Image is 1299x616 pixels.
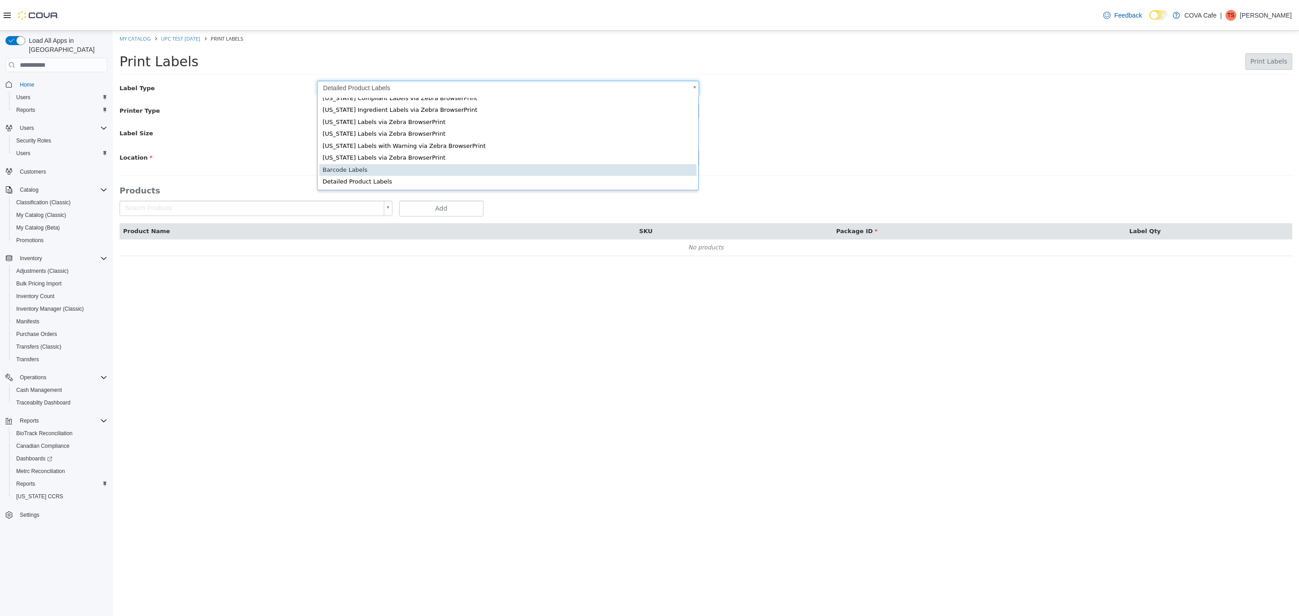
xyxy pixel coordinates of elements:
[16,137,51,144] span: Security Roles
[1240,10,1292,21] p: [PERSON_NAME]
[13,291,58,302] a: Inventory Count
[16,267,69,275] span: Adjustments (Classic)
[16,343,61,350] span: Transfers (Classic)
[16,372,50,383] button: Operations
[13,329,61,340] a: Purchase Orders
[16,509,107,520] span: Settings
[9,353,111,366] button: Transfers
[13,210,107,221] span: My Catalog (Classic)
[20,186,38,193] span: Catalog
[13,197,74,208] a: Classification (Classic)
[9,427,111,440] button: BioTrack Reconciliation
[13,478,39,489] a: Reports
[1114,11,1142,20] span: Feedback
[20,81,34,88] span: Home
[16,510,43,520] a: Settings
[16,293,55,300] span: Inventory Count
[16,430,73,437] span: BioTrack Reconciliation
[1227,10,1234,21] span: TS
[16,78,107,90] span: Home
[16,399,70,406] span: Traceabilty Dashboard
[16,237,44,244] span: Promotions
[13,266,72,276] a: Adjustments (Classic)
[9,328,111,340] button: Purchase Orders
[16,123,37,133] button: Users
[1100,6,1145,24] a: Feedback
[13,148,34,159] a: Users
[16,211,66,219] span: My Catalog (Classic)
[13,397,74,408] a: Traceabilty Dashboard
[16,184,107,195] span: Catalog
[13,354,107,365] span: Transfers
[16,305,84,313] span: Inventory Manager (Classic)
[16,386,62,394] span: Cash Management
[9,147,111,160] button: Users
[18,11,59,20] img: Cova
[13,105,107,115] span: Reports
[13,441,107,451] span: Canadian Compliance
[1220,10,1222,21] p: |
[9,315,111,328] button: Manifests
[2,508,111,521] button: Settings
[9,209,111,221] button: My Catalog (Classic)
[13,453,107,464] span: Dashboards
[5,74,107,545] nav: Complex example
[207,110,584,122] div: [US_STATE] Labels with Warning via Zebra BrowserPrint
[16,184,42,195] button: Catalog
[13,235,47,246] a: Promotions
[13,135,107,146] span: Security Roles
[13,222,64,233] a: My Catalog (Beta)
[16,493,63,500] span: [US_STATE] CCRS
[25,36,107,54] span: Load All Apps in [GEOGRAPHIC_DATA]
[16,253,46,264] button: Inventory
[13,329,107,340] span: Purchase Orders
[13,491,107,502] span: Washington CCRS
[20,255,42,262] span: Inventory
[9,91,111,104] button: Users
[13,291,107,302] span: Inventory Count
[16,372,107,383] span: Operations
[20,374,46,381] span: Operations
[9,440,111,452] button: Canadian Compliance
[9,221,111,234] button: My Catalog (Beta)
[13,105,39,115] a: Reports
[13,92,34,103] a: Users
[13,316,107,327] span: Manifests
[9,303,111,315] button: Inventory Manager (Classic)
[13,278,65,289] a: Bulk Pricing Import
[13,235,107,246] span: Promotions
[13,453,56,464] a: Dashboards
[13,303,107,314] span: Inventory Manager (Classic)
[16,356,39,363] span: Transfers
[16,166,107,177] span: Customers
[9,196,111,209] button: Classification (Classic)
[13,197,107,208] span: Classification (Classic)
[9,478,111,490] button: Reports
[13,222,107,233] span: My Catalog (Beta)
[13,466,107,477] span: Metrc Reconciliation
[2,184,111,196] button: Catalog
[13,441,73,451] a: Canadian Compliance
[13,397,107,408] span: Traceabilty Dashboard
[2,371,111,384] button: Operations
[2,122,111,134] button: Users
[16,123,107,133] span: Users
[16,415,42,426] button: Reports
[2,252,111,265] button: Inventory
[16,253,107,264] span: Inventory
[16,318,39,325] span: Manifests
[13,354,42,365] a: Transfers
[13,428,107,439] span: BioTrack Reconciliation
[13,92,107,103] span: Users
[9,465,111,478] button: Metrc Reconciliation
[9,234,111,247] button: Promotions
[16,106,35,114] span: Reports
[13,385,65,395] a: Cash Management
[13,491,67,502] a: [US_STATE] CCRS
[2,414,111,427] button: Reports
[2,165,111,178] button: Customers
[207,133,584,146] div: Barcode Labels
[16,415,107,426] span: Reports
[20,417,39,424] span: Reports
[13,341,107,352] span: Transfers (Classic)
